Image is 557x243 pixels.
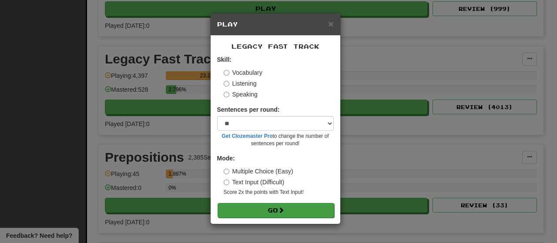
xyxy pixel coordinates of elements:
[224,70,229,76] input: Vocabulary
[224,68,262,77] label: Vocabulary
[222,133,273,139] a: Get Clozemaster Pro
[224,81,229,87] input: Listening
[224,92,229,97] input: Speaking
[224,189,334,196] small: Score 2x the points with Text Input !
[217,105,280,114] label: Sentences per round:
[328,19,333,29] span: ×
[218,203,334,218] button: Go
[232,43,319,50] span: Legacy Fast Track
[224,90,258,99] label: Speaking
[224,180,229,185] input: Text Input (Difficult)
[224,169,229,174] input: Multiple Choice (Easy)
[217,133,334,147] small: to change the number of sentences per round!
[217,56,232,63] strong: Skill:
[217,155,235,162] strong: Mode:
[224,178,285,186] label: Text Input (Difficult)
[224,167,293,176] label: Multiple Choice (Easy)
[217,20,334,29] h5: Play
[328,19,333,28] button: Close
[224,79,257,88] label: Listening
